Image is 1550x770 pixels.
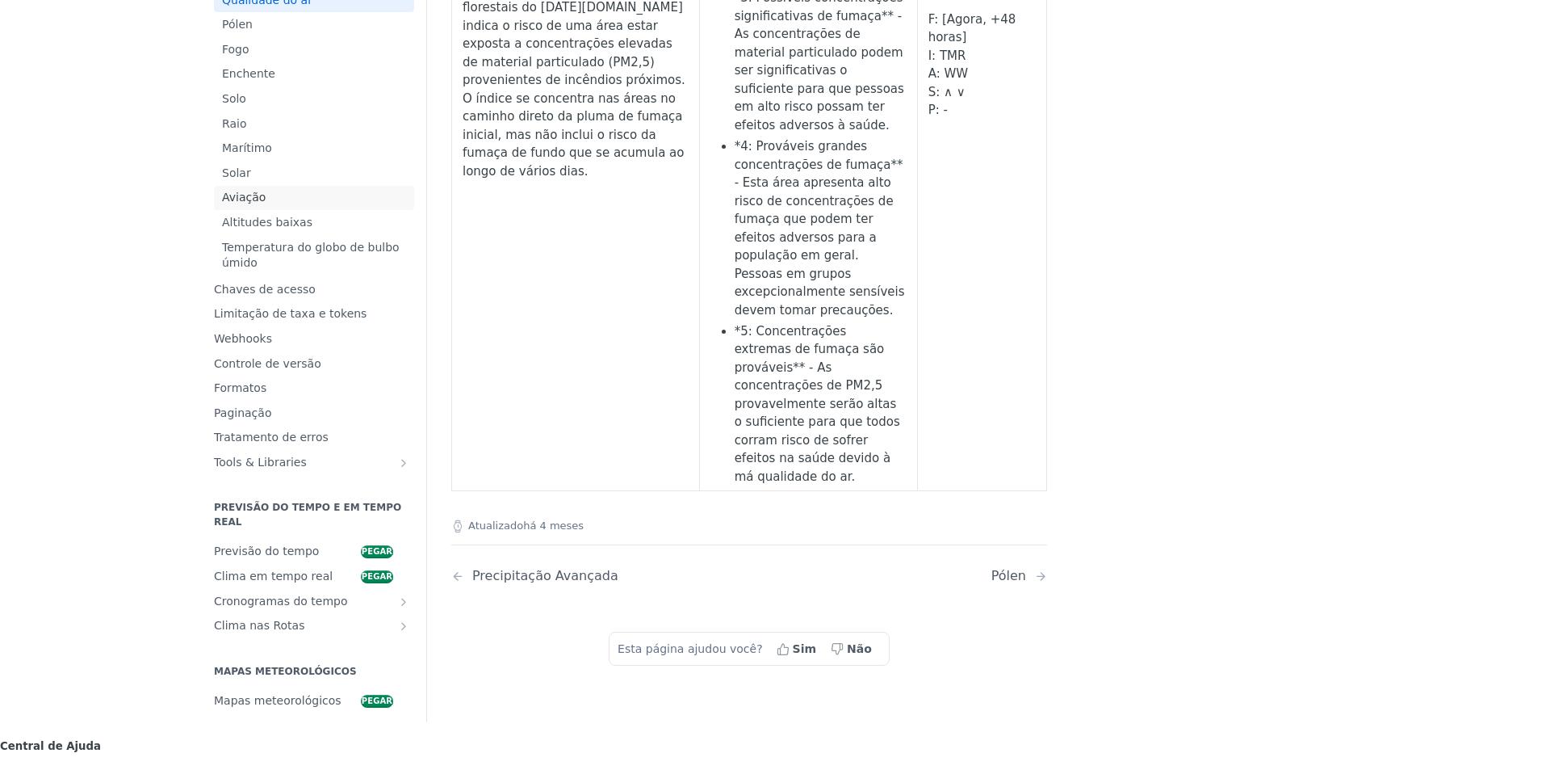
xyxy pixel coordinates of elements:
[206,541,414,565] a: Previsão do tempopegar
[214,595,348,608] font: Cronogramas do tempo
[222,117,246,130] font: Raio
[206,614,414,638] a: Clima nas RotasMostrar subpáginas para Clima em Rotas
[397,595,410,608] button: Mostrar subpáginas para Cronogramas do Tempo
[214,211,414,235] a: Altitudes baixas
[214,137,414,161] a: Marítimo
[214,38,414,62] a: Fogo
[214,63,414,87] a: Enchente
[991,568,1026,583] font: Pólen
[222,191,266,204] font: Aviação
[206,427,414,451] a: Tratamento de erros
[397,620,410,633] button: Mostrar subpáginas para Clima em Rotas
[214,381,266,394] font: Formatos
[214,236,414,276] a: Temperatura do globo de bulbo úmido
[222,216,312,229] font: Altitudes baixas
[214,187,414,211] a: Aviação
[468,520,523,532] font: Atualizado
[222,68,275,81] font: Enchente
[735,324,900,484] font: *5: Concentrações extremas de fumaça são prováveis** - As concentrações de PM2,5 provavelmente se...
[214,162,414,186] a: Solar
[825,637,881,661] button: Não
[206,402,414,426] a: Paginação
[206,451,414,475] a: Tools & LibrariesShow subpages for Tools & Libraries
[928,12,1016,45] font: F: [Agora, +48 horas]
[847,642,872,655] font: Não
[362,696,392,705] font: pegar
[222,18,253,31] font: Pólen
[214,545,319,558] font: Previsão do tempo
[928,66,968,81] font: A: WW
[206,278,414,302] a: Chaves de acesso
[206,352,414,377] a: Controle de versão
[206,590,414,614] a: Cronogramas do tempoMostrar subpáginas para Cronogramas do Tempo
[214,431,329,444] font: Tratamento de erros
[206,303,414,327] a: Limitação de taxa e tokens
[928,85,966,99] font: S: ∧ ∨
[735,139,905,318] font: *4: Prováveis ​​grandes concentrações de fumaça** - Esta área apresenta alto risco de concentraçõ...
[928,48,966,63] font: I: TMR
[206,327,414,351] a: Webhooks
[214,406,271,419] font: Paginação
[214,308,367,321] font: Limitação de taxa e tokens
[214,503,401,528] font: Previsão do tempo e em tempo real
[214,570,333,583] font: Clima em tempo real
[214,13,414,37] a: Pólen
[397,457,410,469] button: Show subpages for Tools & Libraries
[991,568,1047,583] a: Próxima página: Pólen
[451,568,706,583] a: Página anterior: Precipitação avançada
[214,87,414,112] a: Solo
[451,552,1047,600] nav: Controles de paginação
[618,642,763,655] font: Esta página ajudou você?
[214,694,341,707] font: Mapas meteorológicos
[214,332,272,345] font: Webhooks
[214,283,316,296] font: Chaves de acesso
[222,241,400,270] font: Temperatura do globo de bulbo úmido
[214,455,393,471] span: Tools & Libraries
[362,548,392,557] font: pegar
[206,377,414,401] a: Formatos
[214,112,414,137] a: Raio
[222,92,246,105] font: Solo
[793,642,816,655] font: Sim
[206,689,414,713] a: Mapas meteorológicospegar
[523,520,584,532] font: há 4 meses
[362,572,392,581] font: pegar
[771,637,825,661] button: Sim
[214,357,321,370] font: Controle de versão
[222,166,251,179] font: Solar
[928,103,948,117] font: P: -
[472,568,618,583] font: Precipitação Avançada
[214,666,357,677] font: Mapas meteorológicos
[222,43,249,56] font: Fogo
[222,141,272,154] font: Marítimo
[214,619,304,632] font: Clima nas Rotas
[206,565,414,589] a: Clima em tempo realpegar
